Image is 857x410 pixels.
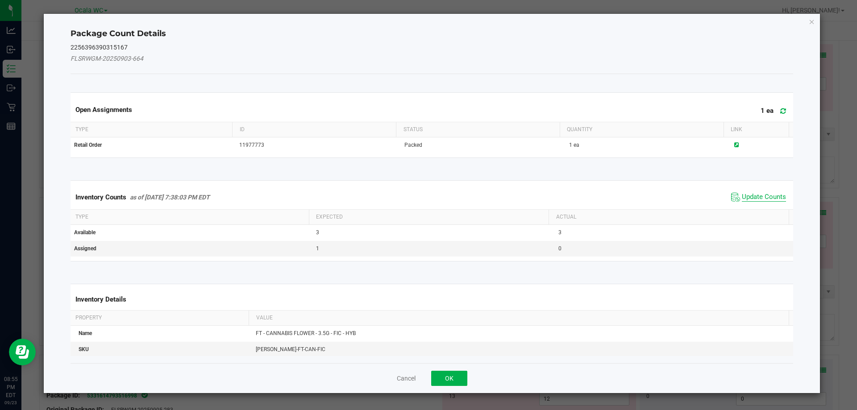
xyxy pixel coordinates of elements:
[256,346,325,352] span: [PERSON_NAME]-FT-CAN-FIC
[74,229,96,236] span: Available
[75,214,88,220] span: Type
[256,330,356,336] span: FT - CANNABIS FLOWER - 3.5G - FIC - HYB
[256,315,273,321] span: Value
[9,339,36,365] iframe: Resource center
[558,229,562,236] span: 3
[574,142,579,148] span: ea
[79,346,89,352] span: SKU
[316,229,319,236] span: 3
[71,44,794,51] h5: 2256396390315167
[761,107,765,115] span: 1
[239,142,264,148] span: 11977773
[79,330,92,336] span: Name
[316,214,343,220] span: Expected
[75,315,102,321] span: Property
[567,126,592,133] span: Quantity
[75,106,132,114] span: Open Assignments
[569,142,572,148] span: 1
[75,193,126,201] span: Inventory Counts
[397,374,416,383] button: Cancel
[404,126,423,133] span: Status
[809,16,815,27] button: Close
[558,245,562,252] span: 0
[731,126,742,133] span: Link
[240,126,245,133] span: ID
[71,55,794,62] h5: FLSRWGM-20250903-664
[71,28,794,40] h4: Package Count Details
[556,214,576,220] span: Actual
[742,193,786,202] span: Update Counts
[75,295,126,303] span: Inventory Details
[74,142,102,148] span: Retail Order
[404,142,422,148] span: Packed
[74,245,96,252] span: Assigned
[75,126,88,133] span: Type
[766,107,774,115] span: ea
[431,371,467,386] button: OK
[130,194,210,201] span: as of [DATE] 7:38:03 PM EDT
[316,245,319,252] span: 1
